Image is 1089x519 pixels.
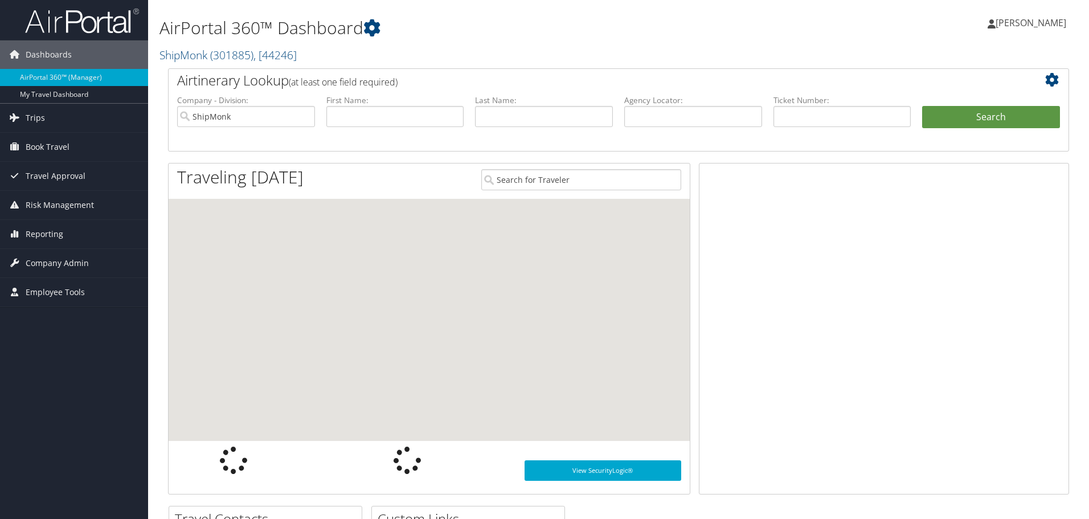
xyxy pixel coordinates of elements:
label: Company - Division: [177,95,315,106]
span: Travel Approval [26,162,85,190]
span: [PERSON_NAME] [996,17,1066,29]
a: View SecurityLogic® [525,460,681,481]
label: Last Name: [475,95,613,106]
span: Company Admin [26,249,89,277]
label: Ticket Number: [773,95,911,106]
span: Reporting [26,220,63,248]
h1: Traveling [DATE] [177,165,304,189]
span: (at least one field required) [289,76,398,88]
a: ShipMonk [159,47,297,63]
h1: AirPortal 360™ Dashboard [159,16,772,40]
span: Dashboards [26,40,72,69]
button: Search [922,106,1060,129]
span: Trips [26,104,45,132]
input: Search for Traveler [481,169,681,190]
span: Risk Management [26,191,94,219]
span: Book Travel [26,133,69,161]
span: , [ 44246 ] [253,47,297,63]
span: Employee Tools [26,278,85,307]
a: [PERSON_NAME] [988,6,1078,40]
h2: Airtinerary Lookup [177,71,985,90]
img: airportal-logo.png [25,7,139,34]
span: ( 301885 ) [210,47,253,63]
label: Agency Locator: [624,95,762,106]
label: First Name: [326,95,464,106]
